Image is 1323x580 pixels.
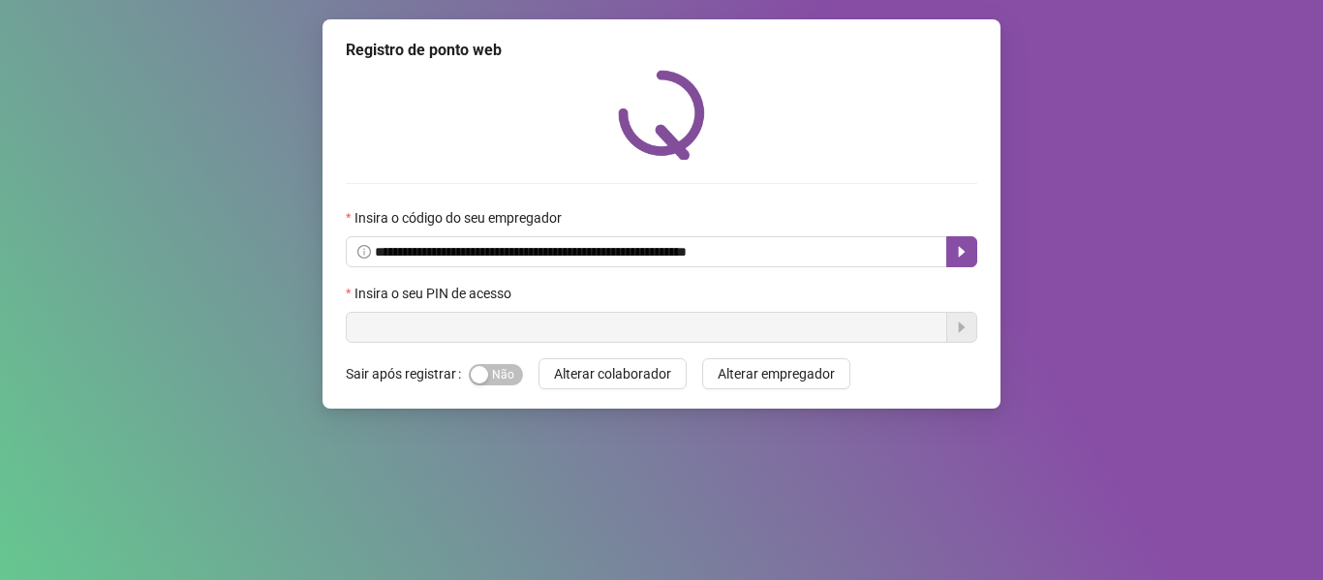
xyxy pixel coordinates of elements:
label: Insira o seu PIN de acesso [346,283,524,304]
span: caret-right [954,244,969,259]
span: Alterar empregador [718,363,835,384]
span: info-circle [357,245,371,259]
span: Alterar colaborador [554,363,671,384]
label: Sair após registrar [346,358,469,389]
img: QRPoint [618,70,705,160]
label: Insira o código do seu empregador [346,207,574,229]
button: Alterar empregador [702,358,850,389]
div: Registro de ponto web [346,39,977,62]
button: Alterar colaborador [538,358,687,389]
